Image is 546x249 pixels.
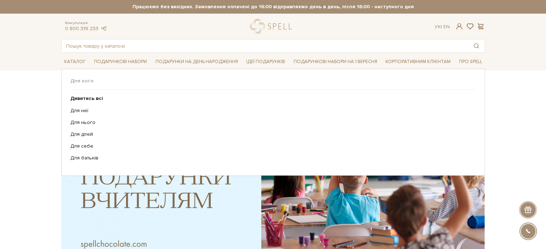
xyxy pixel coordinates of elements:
a: Подарунки на День народження [153,56,241,67]
strong: Працюємо без вихідних. Замовлення оплачені до 16:00 відправляємо день в день, після 16:00 - насту... [61,4,485,10]
input: Пошук товару у каталозі [62,39,468,52]
a: 0 800 319 233 [65,25,98,32]
span: Для кого [70,78,476,84]
button: Пошук товару у каталозі [468,39,485,52]
a: Дивитись всі [70,95,471,102]
div: Каталог [61,69,485,176]
a: Каталог [61,56,89,67]
a: Ідеї подарунків [243,56,288,67]
div: Ук [435,24,450,30]
a: Для нього [70,119,471,126]
a: Корпоративним клієнтам [383,56,453,68]
a: Для дітей [70,131,471,138]
a: Для себе [70,143,471,149]
b: Дивитись всі [70,95,103,101]
span: | [441,24,442,30]
a: Про Spell [456,56,485,67]
span: Консультація: [65,21,107,25]
a: Подарункові набори [91,56,150,67]
a: telegram [100,25,107,32]
a: Для батьків [70,155,471,161]
a: Подарункові набори на 1 Вересня [291,56,380,68]
a: Для неї [70,107,471,114]
a: En [443,24,450,30]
